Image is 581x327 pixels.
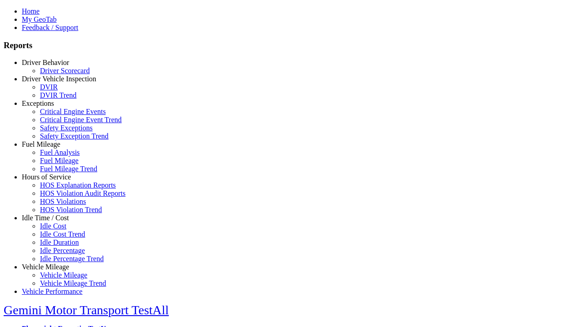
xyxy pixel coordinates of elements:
[40,67,90,74] a: Driver Scorecard
[22,140,60,148] a: Fuel Mileage
[22,59,69,66] a: Driver Behavior
[40,230,85,238] a: Idle Cost Trend
[40,116,122,124] a: Critical Engine Event Trend
[22,214,69,222] a: Idle Time / Cost
[40,198,86,205] a: HOS Violations
[22,24,78,31] a: Feedback / Support
[22,173,71,181] a: Hours of Service
[40,222,66,230] a: Idle Cost
[40,124,93,132] a: Safety Exceptions
[22,287,83,295] a: Vehicle Performance
[22,263,69,271] a: Vehicle Mileage
[4,303,169,317] a: Gemini Motor Transport TestAll
[40,238,79,246] a: Idle Duration
[40,247,85,254] a: Idle Percentage
[40,91,76,99] a: DVIR Trend
[22,75,96,83] a: Driver Vehicle Inspection
[40,132,108,140] a: Safety Exception Trend
[40,181,116,189] a: HOS Explanation Reports
[40,255,103,263] a: Idle Percentage Trend
[40,271,87,279] a: Vehicle Mileage
[22,7,39,15] a: Home
[40,165,97,173] a: Fuel Mileage Trend
[40,206,102,213] a: HOS Violation Trend
[4,40,577,50] h3: Reports
[40,189,126,197] a: HOS Violation Audit Reports
[40,279,106,287] a: Vehicle Mileage Trend
[40,83,58,91] a: DVIR
[40,108,106,115] a: Critical Engine Events
[40,149,80,156] a: Fuel Analysis
[22,15,57,23] a: My GeoTab
[40,157,79,164] a: Fuel Mileage
[22,99,54,107] a: Exceptions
